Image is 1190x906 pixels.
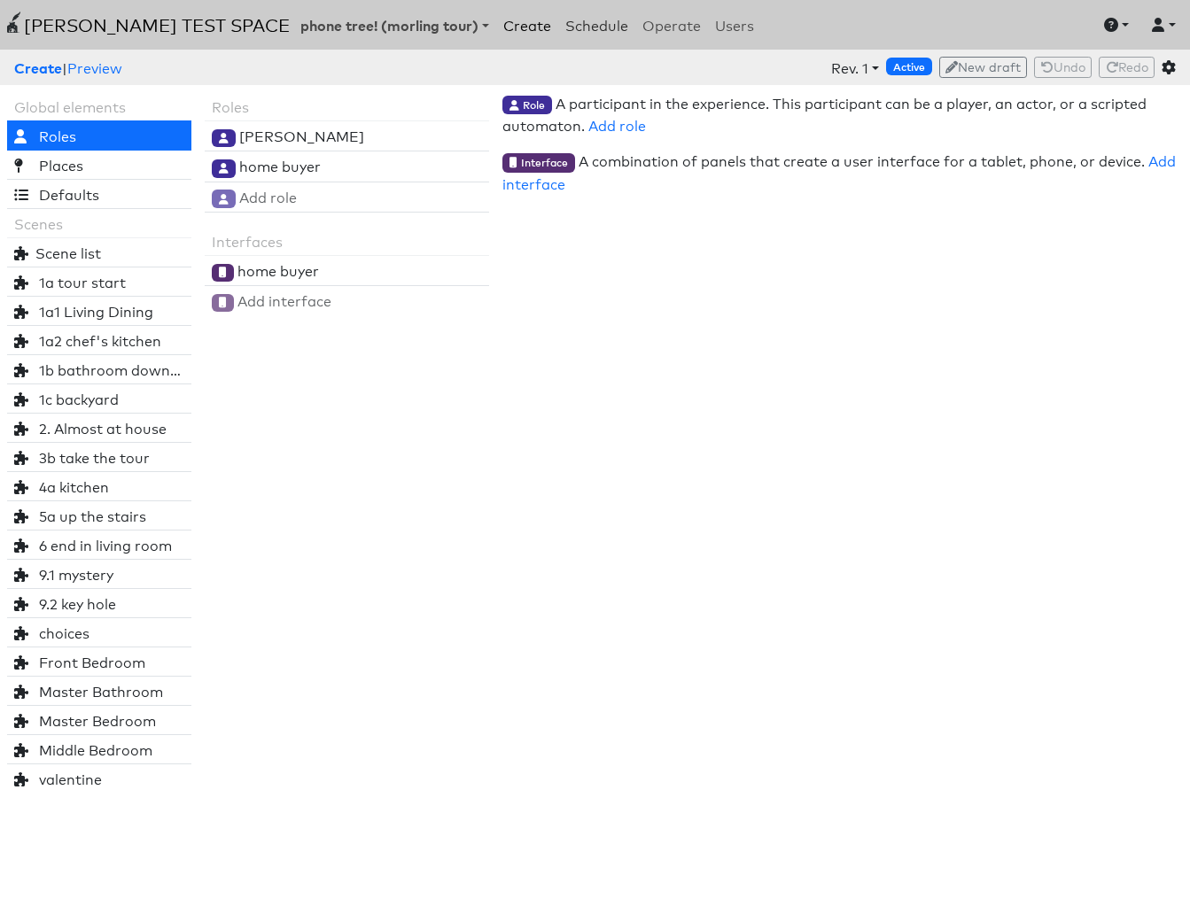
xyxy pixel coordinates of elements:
a: Places [7,151,192,180]
a: Add interface [205,286,489,315]
span: Master Bathroom [14,680,163,701]
a: Operate [635,7,708,43]
a: 3b take the tour [7,443,192,472]
a: 1a2 chef's kitchen [7,326,192,355]
button: New draft [939,57,1028,78]
span: Defaults [14,183,99,204]
div: | [8,57,302,78]
span: 4a kitchen [14,476,109,496]
a: choices [7,618,192,647]
a: Defaults [7,180,192,209]
span: Active [886,58,932,75]
a: 1b bathroom downstairs [7,355,192,384]
span: valentine [14,768,102,788]
a: [PERSON_NAME] TEST SPACE [7,7,290,43]
a: 1a tour start [7,267,192,297]
span: Master Bedroom [14,709,156,730]
span: 1b bathroom downstairs [14,359,209,379]
span: Scene list [14,242,101,262]
span: 9.1 mystery [14,563,113,584]
a: home buyer [205,256,489,286]
a: Preview [67,57,122,77]
a: Scene list [7,238,192,267]
span: 1c backyard [14,388,119,408]
span: 3b take the tour [14,446,150,467]
a: 9.1 mystery [7,560,192,589]
a: Create [14,58,62,77]
span: Interface [521,155,568,169]
a: Add role [205,182,489,213]
span: 6 end in living room [14,534,172,554]
a: 5a up the stairs [7,501,192,530]
a: Create [496,7,558,43]
span: home buyer [212,155,321,175]
span: [PERSON_NAME] [212,125,364,145]
a: home buyer [205,151,489,182]
span: Role [523,97,545,112]
span: 2. Almost at house [14,417,167,438]
p: A combination of panels that create a user interface for a tablet, phone, or device. [502,150,1183,193]
a: 1a1 Living Dining [7,297,192,326]
span: 9.2 key hole [14,592,116,613]
a: 4a kitchen [7,472,192,501]
span: home buyer [212,259,319,280]
span: 1a tour start [14,271,126,291]
span: choices [14,622,89,642]
span: 1a1 Living Dining [14,300,153,321]
span: Front Bedroom [14,651,145,671]
a: 9.2 key hole [7,589,192,618]
a: [PERSON_NAME] [205,121,489,151]
a: Schedule [558,7,635,43]
span: Roles [14,125,76,145]
span: 1a2 chef's kitchen [14,329,161,350]
span: 5a up the stairs [14,505,146,525]
a: 6 end in living room [7,530,192,560]
a: Front Bedroom [7,647,192,677]
a: Master Bedroom [7,706,192,735]
span: Middle Bedroom [14,739,152,759]
a: Add interface [502,150,1176,192]
img: First Person Travel logo [7,12,20,33]
span: Places [14,154,83,174]
span: Add role [212,186,297,206]
a: Users [708,7,761,43]
p: A participant in the experience. This participant can be a player, an actor, or a scripted automa... [502,92,1183,136]
a: Roles [7,120,192,151]
span: Add interface [212,290,331,310]
a: Master Bathroom [7,677,192,706]
a: 2. Almost at house [7,414,192,443]
a: Middle Bedroom [7,735,192,764]
button: Rev. 1 [831,57,879,78]
a: valentine [7,764,192,793]
div: phone tree! (morling tour) [293,7,496,43]
a: 1c backyard [7,384,192,414]
a: Add role [588,114,646,135]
